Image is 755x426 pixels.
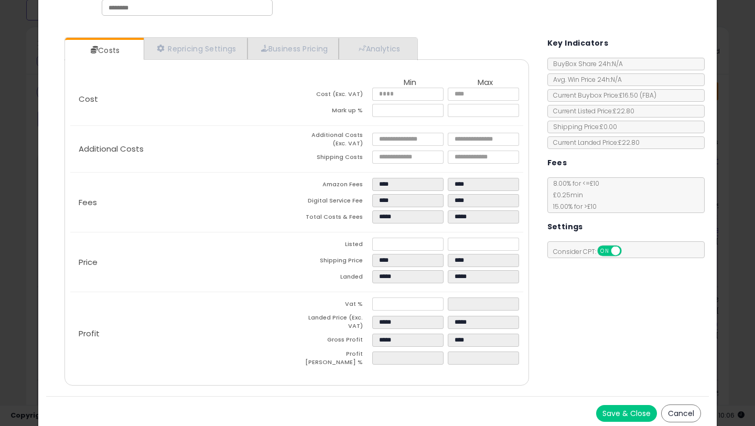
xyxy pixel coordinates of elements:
th: Min [372,78,448,88]
span: Current Buybox Price: [548,91,656,100]
span: Avg. Win Price 24h: N/A [548,75,622,84]
span: OFF [620,247,637,255]
td: Landed Price (Exc. VAT) [297,314,372,333]
span: £16.50 [619,91,656,100]
button: Cancel [661,404,701,422]
span: Consider CPT: [548,247,635,256]
span: 8.00 % for <= £10 [548,179,599,211]
p: Fees [70,198,297,207]
th: Max [448,78,523,88]
p: Price [70,258,297,267]
td: Landed [297,270,372,286]
h5: Key Indicators [547,37,609,50]
span: ON [598,247,611,255]
td: Additional Costs (Exc. VAT) [297,131,372,151]
button: Save & Close [596,405,657,422]
td: Shipping Price [297,254,372,270]
p: Additional Costs [70,145,297,153]
a: Costs [65,40,143,61]
p: Cost [70,95,297,103]
td: Total Costs & Fees [297,210,372,227]
h5: Settings [547,220,583,233]
span: Current Landed Price: £22.80 [548,138,640,147]
a: Repricing Settings [144,38,247,59]
h5: Fees [547,156,567,169]
span: £0.25 min [548,190,583,199]
td: Shipping Costs [297,151,372,167]
span: Current Listed Price: £22.80 [548,106,634,115]
a: Analytics [339,38,416,59]
td: Mark up % [297,104,372,120]
span: ( FBA ) [640,91,656,100]
span: BuyBox Share 24h: N/A [548,59,623,68]
td: Amazon Fees [297,178,372,194]
span: 15.00 % for > £10 [548,202,597,211]
span: Shipping Price: £0.00 [548,122,617,131]
td: Cost (Exc. VAT) [297,88,372,104]
a: Business Pricing [247,38,339,59]
td: Listed [297,238,372,254]
td: Vat % [297,297,372,314]
p: Profit [70,329,297,338]
td: Gross Profit [297,334,372,350]
td: Profit [PERSON_NAME] % [297,350,372,369]
td: Digital Service Fee [297,194,372,210]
